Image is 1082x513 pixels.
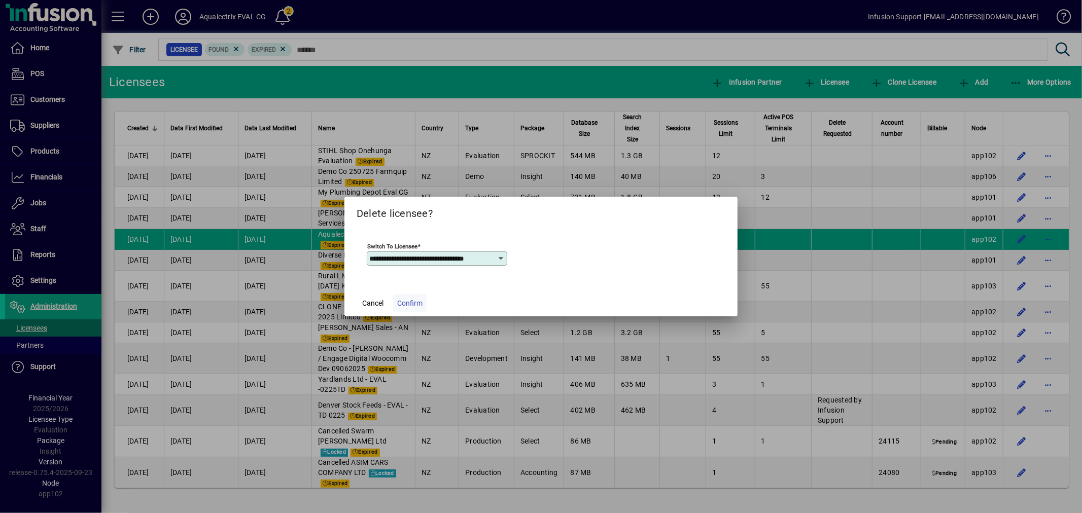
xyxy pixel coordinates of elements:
[397,298,423,309] span: Confirm
[357,294,389,312] button: Cancel
[344,197,738,226] h2: Delete licensee?
[362,298,383,309] span: Cancel
[367,243,417,250] mat-label: Switch to licensee
[393,294,427,312] button: Confirm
